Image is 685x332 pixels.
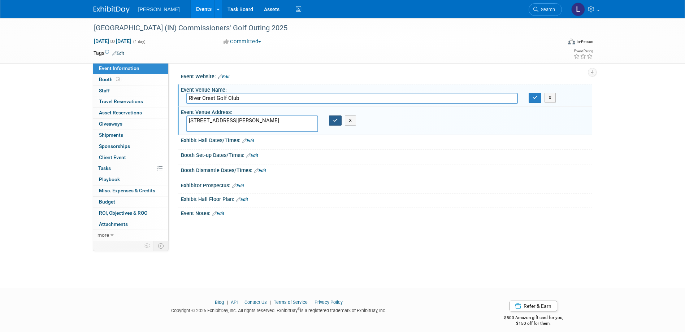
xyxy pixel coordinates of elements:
[93,152,168,163] a: Client Event
[133,39,146,44] span: (1 day)
[141,241,154,250] td: Personalize Event Tab Strip
[153,241,168,250] td: Toggle Event Tabs
[109,38,116,44] span: to
[93,197,168,208] a: Budget
[218,74,230,79] a: Edit
[568,39,575,44] img: Format-Inperson.png
[529,3,562,16] a: Search
[99,199,115,205] span: Budget
[475,320,592,327] div: $150 off for them.
[181,135,592,144] div: Exhibit Hall Dates/Times:
[181,180,592,189] div: Exhibitor Prospectus:
[99,176,120,182] span: Playbook
[93,185,168,196] a: Misc. Expenses & Credits
[345,115,356,126] button: X
[244,300,267,305] a: Contact Us
[94,306,465,314] div: Copyright © 2025 ExhibitDay, Inc. All rights reserved. ExhibitDay is a registered trademark of Ex...
[268,300,273,305] span: |
[225,300,230,305] span: |
[93,230,168,241] a: more
[93,86,168,96] a: Staff
[112,51,124,56] a: Edit
[93,63,168,74] a: Event Information
[519,38,594,48] div: Event Format
[93,108,168,118] a: Asset Reservations
[576,39,593,44] div: In-Person
[114,77,121,82] span: Booth not reserved yet
[99,143,130,149] span: Sponsorships
[93,141,168,152] a: Sponsorships
[93,219,168,230] a: Attachments
[239,300,243,305] span: |
[99,221,128,227] span: Attachments
[99,99,143,104] span: Travel Reservations
[94,6,130,13] img: ExhibitDay
[99,77,121,82] span: Booth
[181,84,592,93] div: Event Venue Name:
[181,107,592,116] div: Event Venue Address:
[181,71,592,80] div: Event Website:
[212,211,224,216] a: Edit
[242,138,254,143] a: Edit
[232,183,244,188] a: Edit
[94,49,124,57] td: Tags
[309,300,313,305] span: |
[99,210,147,216] span: ROI, Objectives & ROO
[99,121,122,127] span: Giveaways
[236,197,248,202] a: Edit
[138,6,180,12] span: [PERSON_NAME]
[231,300,238,305] a: API
[545,93,556,103] button: X
[93,163,168,174] a: Tasks
[93,74,168,85] a: Booth
[181,150,592,159] div: Booth Set-up Dates/Times:
[99,132,123,138] span: Shipments
[315,300,343,305] a: Privacy Policy
[298,307,300,311] sup: ®
[181,165,592,174] div: Booth Dismantle Dates/Times:
[93,174,168,185] a: Playbook
[274,300,308,305] a: Terms of Service
[91,22,551,35] div: [GEOGRAPHIC_DATA] (IN) Commissioners' Golf Outing 2025
[99,188,155,193] span: Misc. Expenses & Credits
[571,3,585,16] img: Latice Spann
[254,168,266,173] a: Edit
[99,154,126,160] span: Client Event
[510,301,557,311] a: Refer & Earn
[93,96,168,107] a: Travel Reservations
[93,130,168,141] a: Shipments
[99,65,139,71] span: Event Information
[94,38,131,44] span: [DATE] [DATE]
[181,194,592,203] div: Exhibit Hall Floor Plan:
[215,300,224,305] a: Blog
[98,165,111,171] span: Tasks
[246,153,258,158] a: Edit
[99,88,110,93] span: Staff
[221,38,264,45] button: Committed
[475,310,592,327] div: $500 Amazon gift card for you,
[99,110,142,115] span: Asset Reservations
[573,49,593,53] div: Event Rating
[97,232,109,238] span: more
[93,119,168,130] a: Giveaways
[538,7,555,12] span: Search
[181,208,592,217] div: Event Notes:
[93,208,168,219] a: ROI, Objectives & ROO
